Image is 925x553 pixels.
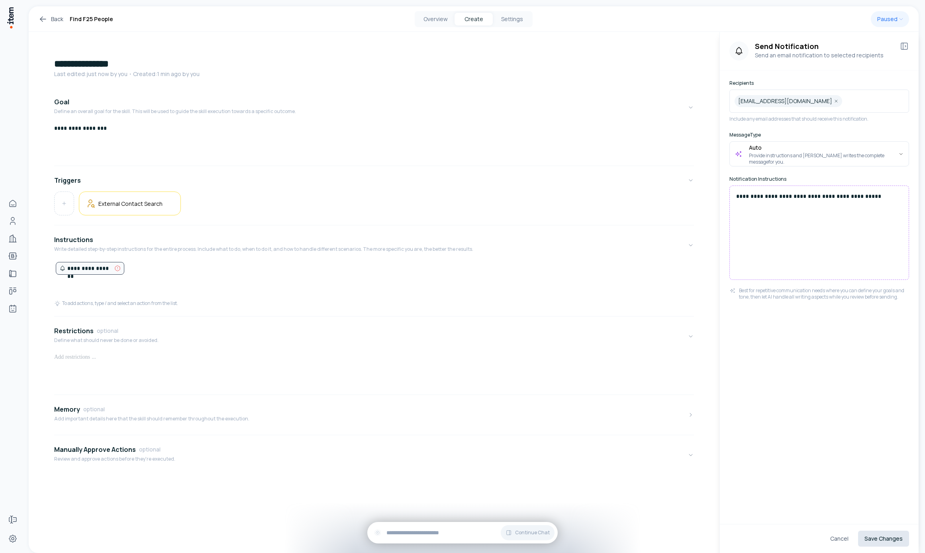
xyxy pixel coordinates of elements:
[54,191,694,222] div: Triggers
[5,283,21,299] a: deals
[5,512,21,528] a: Forms
[54,229,694,262] button: InstructionsWrite detailed step-by-step instructions for the entire process. Include what to do, ...
[54,91,694,124] button: GoalDefine an overall goal for the skill. This will be used to guide the skill execution towards ...
[139,446,161,453] span: optional
[38,14,63,24] a: Back
[729,176,909,182] label: Notification Instructions
[5,301,21,317] a: Agents
[98,200,163,207] h5: External Contact Search
[5,531,21,547] a: Settings
[5,213,21,229] a: Contacts
[755,51,893,60] p: Send an email notification to selected recipients
[54,326,94,336] h4: Restrictions
[97,327,118,335] span: optional
[54,70,694,78] p: Last edited: just now by you ・Created: 1 min ago by you
[729,80,909,86] label: Recipients
[416,13,455,25] button: Overview
[54,246,473,252] p: Write detailed step-by-step instructions for the entire process. Include what to do, when to do i...
[729,116,909,122] p: Include any email addresses that should receive this notification.
[54,472,694,478] div: Manually Approve ActionsoptionalReview and approve actions before they're executed.
[824,531,855,547] button: Cancel
[5,248,21,264] a: bootcamps
[83,405,105,413] span: optional
[493,13,531,25] button: Settings
[54,456,175,462] p: Review and approve actions before they're executed.
[54,262,694,313] div: InstructionsWrite detailed step-by-step instructions for the entire process. Include what to do, ...
[729,132,909,138] label: Message Type
[5,266,21,281] a: implementations
[70,14,113,24] h1: Find F25 People
[54,445,136,454] h4: Manually Approve Actions
[54,108,296,115] p: Define an overall goal for the skill. This will be used to guide the skill execution towards a sp...
[455,13,493,25] button: Create
[6,6,14,29] img: Item Brain Logo
[54,176,81,185] h4: Triggers
[739,287,909,300] p: Best for repetitive communication needs where you can define your goals and tone, then let AI han...
[755,41,893,51] h3: Send Notification
[858,531,909,547] button: Save Changes
[54,124,694,162] div: GoalDefine an overall goal for the skill. This will be used to guide the skill execution towards ...
[54,404,80,414] h4: Memory
[54,320,694,353] button: RestrictionsoptionalDefine what should never be done or avoided.
[834,99,839,104] button: Remove arun@useitem.io tag
[54,169,694,191] button: Triggers
[5,195,21,211] a: Home
[54,416,249,422] p: Add important details here that the skill should remember throughout the execution.
[54,97,69,107] h4: Goal
[54,353,694,391] div: RestrictionsoptionalDefine what should never be done or avoided.
[515,530,550,536] span: Continue Chat
[735,95,842,107] div: [EMAIL_ADDRESS][DOMAIN_NAME]
[54,235,93,244] h4: Instructions
[54,398,694,432] button: MemoryoptionalAdd important details here that the skill should remember throughout the execution.
[5,231,21,246] a: Companies
[54,438,694,472] button: Manually Approve ActionsoptionalReview and approve actions before they're executed.
[54,300,178,307] div: To add actions, type / and select an action from the list.
[367,522,558,543] div: Continue Chat
[501,525,555,540] button: Continue Chat
[54,337,159,344] p: Define what should never be done or avoided.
